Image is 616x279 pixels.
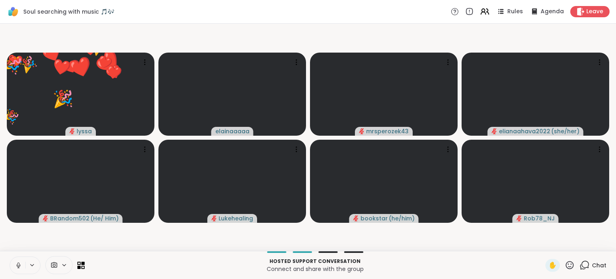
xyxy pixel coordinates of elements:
button: 🎉 [46,82,80,116]
button: ❤️ [81,35,137,91]
span: ( she/her ) [551,127,580,135]
span: ( He/ Him ) [90,214,119,222]
p: Connect and share with the group [89,265,541,273]
button: ❤️ [58,45,103,90]
span: Rules [507,8,523,16]
span: bookstar [361,214,388,222]
span: audio-muted [517,216,522,221]
span: Chat [592,261,606,269]
span: audio-muted [353,216,359,221]
span: lyssa [77,127,92,135]
img: ShareWell Logomark [6,5,20,18]
span: audio-muted [359,128,365,134]
span: elianaahava2022 [499,127,550,135]
p: Hosted support conversation [89,258,541,265]
span: audio-muted [69,128,75,134]
span: Soul searching with music 🎵🎶 [23,8,114,16]
span: Leave [586,8,603,16]
span: Rob78_NJ [524,214,555,222]
span: Lukehealing [219,214,253,222]
span: mrsperozek43 [366,127,409,135]
span: ✋ [549,261,557,270]
button: ❤️ [32,33,72,73]
span: audio-muted [211,216,217,221]
span: Agenda [541,8,564,16]
span: elainaaaaa [215,127,249,135]
span: ( he/him ) [389,214,415,222]
span: BRandom502 [50,214,89,222]
button: 🎉 [11,47,45,81]
span: audio-muted [43,216,49,221]
button: ❤️ [99,57,129,87]
span: audio-muted [492,128,497,134]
